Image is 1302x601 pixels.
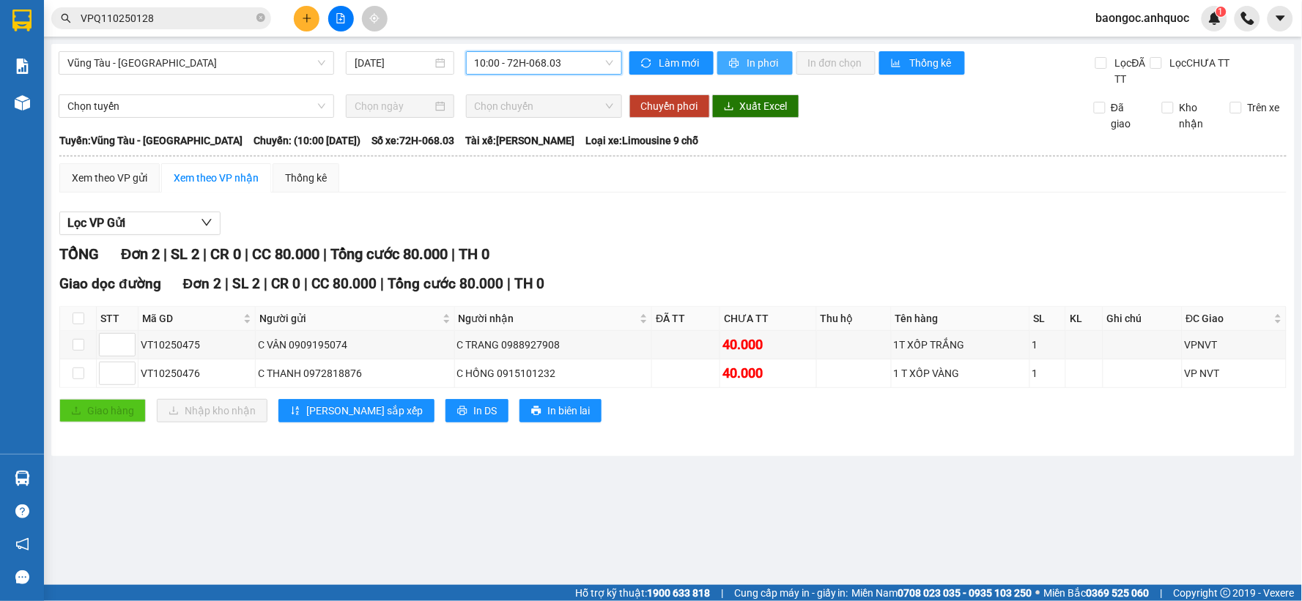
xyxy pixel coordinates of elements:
div: VT10250476 [141,365,253,381]
div: Xem theo VP nhận [174,170,259,186]
span: Mã GD [142,310,240,326]
button: In đơn chọn [796,51,876,75]
span: question-circle [15,504,29,518]
span: [PERSON_NAME] sắp xếp [306,403,423,419]
span: Kho nhận [1174,100,1219,132]
span: download [724,101,734,113]
div: 40.000 [722,363,813,384]
span: Hỗ trợ kỹ thuật: [575,585,710,601]
span: SL 2 [171,245,199,263]
strong: 0369 525 060 [1087,587,1150,599]
span: Đơn 2 [183,275,222,292]
div: 0972818876 [12,65,130,86]
span: Lọc VP Gửi [67,214,125,232]
div: C THANH 0972818876 [258,365,451,381]
span: Giao dọc đường [59,275,161,292]
span: Làm mới [659,55,702,71]
span: printer [729,58,741,70]
div: VP 108 [PERSON_NAME] [12,12,130,48]
span: | [225,275,229,292]
span: | [1161,585,1163,601]
span: Vũng Tàu - Sân Bay [67,52,325,74]
div: C HỒNG 0915101232 [457,365,650,381]
sup: 1 [1216,7,1227,17]
span: baongoc.anhquoc [1084,9,1202,27]
button: caret-down [1268,6,1293,31]
span: Đơn 2 [121,245,160,263]
span: CR 0 [271,275,300,292]
span: notification [15,537,29,551]
span: ⚪️ [1036,590,1040,596]
span: | [203,245,207,263]
span: Cung cấp máy in - giấy in: [734,585,848,601]
strong: 0708 023 035 - 0935 103 250 [898,587,1032,599]
button: sort-ascending[PERSON_NAME] sắp xếp [278,399,434,422]
span: CC 80.000 [311,275,377,292]
td: VT10250476 [138,359,256,388]
span: message [15,570,29,584]
div: 1T XỐP TRẮNG [894,337,1027,353]
span: sort-ascending [290,406,300,417]
span: | [304,275,308,292]
span: CC 80.000 [252,245,319,263]
th: SL [1030,307,1066,331]
button: printerIn biên lai [519,399,602,422]
span: CR 0 [210,245,241,263]
input: Tìm tên, số ĐT hoặc mã đơn [81,10,254,26]
button: downloadXuất Excel [712,94,799,118]
span: In phơi [747,55,781,71]
th: ĐÃ TT [652,307,720,331]
button: Lọc VP Gửi [59,212,221,235]
button: plus [294,6,319,31]
div: VPNVT [1185,337,1284,353]
span: VP NVT [161,103,237,129]
td: VT10250475 [138,331,256,359]
span: Loại xe: Limousine 9 chỗ [585,132,698,149]
span: sync [641,58,654,70]
div: 40.000 [722,335,813,355]
button: Chuyển phơi [629,94,710,118]
span: ĐC Giao [1186,310,1271,326]
span: Chuyến: (10:00 [DATE]) [254,132,360,149]
span: down [201,217,212,228]
span: Nhận: [140,14,175,29]
span: Tài xế: [PERSON_NAME] [465,132,574,149]
div: VP 184 [PERSON_NAME] - HCM [140,12,258,65]
span: Thống kê [909,55,953,71]
span: | [507,275,511,292]
button: printerIn phơi [717,51,793,75]
span: Đã giao [1106,100,1151,132]
div: VP NVT [1185,365,1284,381]
strong: 1900 633 818 [647,587,710,599]
div: Xem theo VP gửi [72,170,147,186]
span: TH 0 [459,245,489,263]
span: close-circle [256,13,265,22]
span: Số xe: 72H-068.03 [371,132,454,149]
div: Thống kê [285,170,327,186]
span: SL 2 [232,275,260,292]
span: Xuất Excel [740,98,788,114]
span: search [61,13,71,23]
span: Chọn chuyến [475,95,613,117]
span: plus [302,13,312,23]
span: In DS [473,403,497,419]
span: Miền Bắc [1044,585,1150,601]
th: Thu hộ [817,307,892,331]
span: Người nhận [459,310,637,326]
button: file-add [328,6,354,31]
span: Trên xe [1242,100,1286,116]
img: solution-icon [15,59,30,74]
div: C TRANG 0988927908 [457,337,650,353]
th: Ghi chú [1103,307,1182,331]
span: Tổng cước 80.000 [330,245,448,263]
span: Chọn tuyến [67,95,325,117]
span: printer [457,406,467,417]
button: bar-chartThống kê [879,51,965,75]
div: C VÂN 0909195074 [258,337,451,353]
div: 1 [1032,365,1063,381]
span: | [380,275,384,292]
img: warehouse-icon [15,95,30,111]
span: bar-chart [891,58,903,70]
div: [PERSON_NAME] [12,48,130,65]
span: Gửi: [12,14,35,29]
